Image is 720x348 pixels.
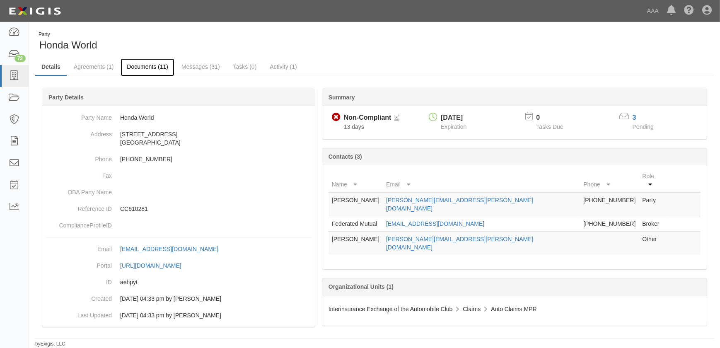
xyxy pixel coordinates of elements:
[329,192,383,216] td: [PERSON_NAME]
[536,113,573,123] p: 0
[441,113,466,123] div: [DATE]
[46,257,112,270] dt: Portal
[383,169,580,192] th: Email
[329,306,453,312] span: Interinsurance Exchange of the Automobile Club
[46,151,312,167] dd: [PHONE_NUMBER]
[639,169,667,192] th: Role
[39,31,97,38] div: Party
[46,109,112,122] dt: Party Name
[639,192,667,216] td: Party
[643,2,663,19] a: AAA
[329,153,362,160] b: Contacts (3)
[329,283,394,290] b: Organizational Units (1)
[46,290,312,307] dd: 05/24/2024 04:33 pm by Benjamin Tully
[395,115,399,121] i: Pending Review
[684,6,694,16] i: Help Center - Complianz
[120,262,191,269] a: [URL][DOMAIN_NAME]
[46,109,312,126] dd: Honda World
[344,113,391,123] div: Non-Compliant
[329,169,383,192] th: Name
[46,241,112,253] dt: Email
[329,232,383,255] td: [PERSON_NAME]
[35,31,368,52] div: Honda World
[580,216,639,232] td: [PHONE_NUMBER]
[39,39,97,51] span: Honda World
[332,113,341,122] i: Non-Compliant
[329,216,383,232] td: Federated Mutual
[580,192,639,216] td: [PHONE_NUMBER]
[46,167,112,180] dt: Fax
[46,126,312,151] dd: [STREET_ADDRESS] [GEOGRAPHIC_DATA]
[329,94,355,101] b: Summary
[68,58,120,75] a: Agreements (1)
[46,126,112,138] dt: Address
[46,290,112,303] dt: Created
[639,216,667,232] td: Broker
[14,55,26,62] div: 72
[46,307,112,319] dt: Last Updated
[639,232,667,255] td: Other
[263,58,303,75] a: Activity (1)
[120,245,218,253] div: [EMAIL_ADDRESS][DOMAIN_NAME]
[6,4,63,19] img: logo-5460c22ac91f19d4615b14bd174203de0afe785f0fc80cf4dbbc73dc1793850b.png
[46,151,112,163] dt: Phone
[46,217,112,230] dt: ComplianceProfileID
[227,58,263,75] a: Tasks (0)
[46,184,112,196] dt: DBA Party Name
[463,306,481,312] span: Claims
[121,58,174,76] a: Documents (11)
[633,123,654,130] span: Pending
[46,307,312,324] dd: 05/24/2024 04:33 pm by Benjamin Tully
[580,169,639,192] th: Phone
[46,274,112,286] dt: ID
[175,58,226,75] a: Messages (31)
[441,123,466,130] span: Expiration
[46,201,112,213] dt: Reference ID
[35,58,67,76] a: Details
[491,306,536,312] span: Auto Claims MPR
[46,274,312,290] dd: aehpyt
[120,205,312,213] p: CC610281
[386,220,484,227] a: [EMAIL_ADDRESS][DOMAIN_NAME]
[35,341,65,348] small: by
[386,197,534,212] a: [PERSON_NAME][EMAIL_ADDRESS][PERSON_NAME][DOMAIN_NAME]
[536,123,563,130] span: Tasks Due
[344,123,364,130] span: Since 10/01/2025
[48,94,84,101] b: Party Details
[41,341,65,347] a: Exigis, LLC
[633,114,636,121] a: 3
[120,246,227,252] a: [EMAIL_ADDRESS][DOMAIN_NAME]
[386,236,534,251] a: [PERSON_NAME][EMAIL_ADDRESS][PERSON_NAME][DOMAIN_NAME]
